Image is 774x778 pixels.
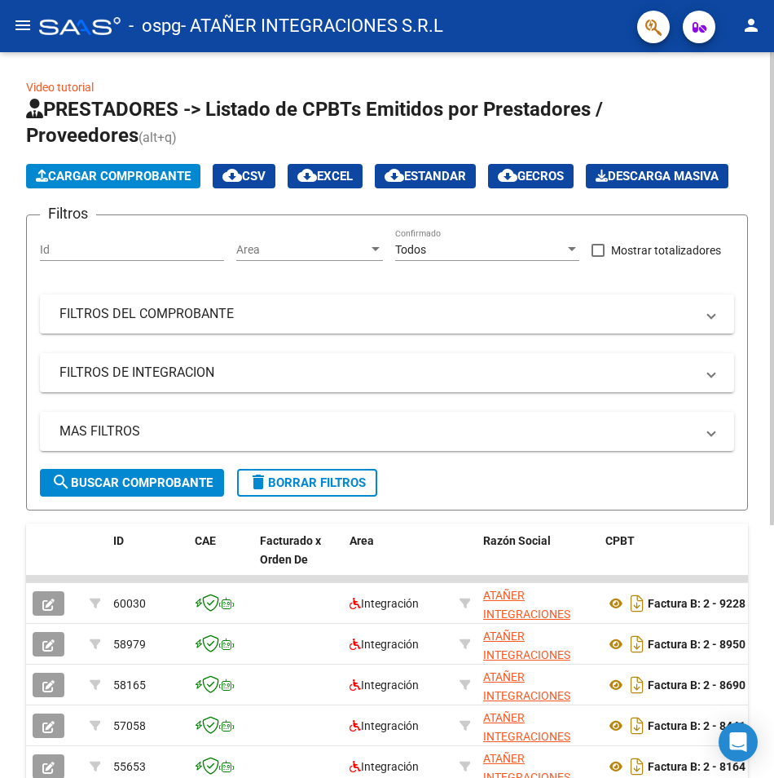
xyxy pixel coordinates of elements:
mat-expansion-panel-header: FILTROS DEL COMPROBANTE [40,294,734,334]
mat-icon: person [741,15,761,35]
span: Integración [350,638,419,651]
span: Cargar Comprobante [36,169,191,183]
div: 30716229978 [483,709,592,743]
div: Open Intercom Messenger [719,723,758,762]
span: PRESTADORES -> Listado de CPBTs Emitidos por Prestadores / Proveedores [26,98,603,147]
a: Video tutorial [26,81,94,94]
span: 55653 [113,760,146,773]
span: Razón Social [483,534,551,547]
mat-panel-title: FILTROS DEL COMPROBANTE [59,305,695,323]
mat-panel-title: FILTROS DE INTEGRACION [59,364,695,382]
div: 30716229978 [483,586,592,621]
span: Borrar Filtros [248,475,366,490]
span: ID [113,534,124,547]
span: Area [350,534,374,547]
span: ATAÑER INTEGRACIONES S.R.L [483,670,570,721]
span: (alt+q) [139,130,177,145]
span: - ATAÑER INTEGRACIONES S.R.L [181,8,443,44]
button: Cargar Comprobante [26,164,200,188]
span: Integración [350,719,419,732]
datatable-header-cell: Razón Social [477,524,599,595]
strong: Factura B: 2 - 9228 [648,597,745,610]
button: CSV [213,164,275,188]
span: Descarga Masiva [596,169,719,183]
span: 58979 [113,638,146,651]
mat-icon: delete [248,473,268,493]
span: Integración [350,597,419,610]
span: Integración [350,679,419,692]
datatable-header-cell: ID [107,524,188,595]
div: 30716229978 [483,627,592,661]
span: Todos [395,243,426,256]
app-download-masive: Descarga masiva de comprobantes (adjuntos) [586,164,728,188]
mat-panel-title: MAS FILTROS [59,422,695,440]
button: EXCEL [288,164,363,188]
strong: Factura B: 2 - 8441 [648,719,745,732]
div: 30716229978 [483,668,592,702]
datatable-header-cell: CPBT [599,524,770,595]
span: Gecros [498,169,564,183]
span: Area [236,243,368,257]
span: ATAÑER INTEGRACIONES S.R.L [483,630,570,680]
span: Buscar Comprobante [51,475,213,490]
button: Borrar Filtros [237,469,377,497]
h3: Filtros [40,202,96,225]
i: Descargar documento [627,631,648,657]
span: ATAÑER INTEGRACIONES S.R.L [483,589,570,639]
mat-icon: search [51,473,71,493]
span: - ospg [129,8,181,44]
span: Mostrar totalizadores [611,241,721,260]
span: CSV [222,169,266,183]
i: Descargar documento [627,713,648,739]
button: Gecros [488,164,574,188]
i: Descargar documento [627,672,648,698]
datatable-header-cell: Area [343,524,453,595]
span: Integración [350,760,419,773]
datatable-header-cell: Facturado x Orden De [253,524,343,595]
span: CPBT [605,534,635,547]
mat-icon: cloud_download [385,166,404,185]
button: Estandar [375,164,476,188]
span: CAE [195,534,216,547]
span: Facturado x Orden De [260,534,321,566]
mat-expansion-panel-header: FILTROS DE INTEGRACION [40,353,734,392]
span: 60030 [113,597,146,610]
i: Descargar documento [627,590,648,617]
mat-expansion-panel-header: MAS FILTROS [40,412,734,451]
strong: Factura B: 2 - 8164 [648,760,745,773]
mat-icon: cloud_download [297,166,317,185]
button: Buscar Comprobante [40,469,224,497]
span: EXCEL [297,169,353,183]
mat-icon: cloud_download [498,166,517,185]
span: 58165 [113,679,146,692]
strong: Factura B: 2 - 8690 [648,679,745,692]
span: 57058 [113,719,146,732]
mat-icon: menu [13,15,33,35]
mat-icon: cloud_download [222,166,242,185]
span: ATAÑER INTEGRACIONES S.R.L [483,711,570,762]
datatable-header-cell: CAE [188,524,253,595]
strong: Factura B: 2 - 8950 [648,638,745,651]
span: Estandar [385,169,466,183]
button: Descarga Masiva [586,164,728,188]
